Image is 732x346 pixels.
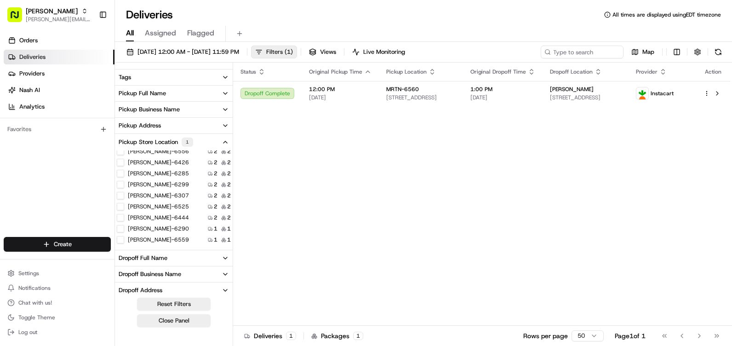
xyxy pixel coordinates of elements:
span: 2 [214,192,217,199]
a: 📗Knowledge Base [6,130,74,146]
img: Nash [9,9,28,28]
span: Live Monitoring [363,48,405,56]
div: Pickup Full Name [119,89,166,98]
span: [DATE] [470,94,535,101]
span: Settings [18,270,39,277]
span: All [126,28,134,39]
span: Analytics [19,103,45,111]
span: Log out [18,329,37,336]
span: Chat with us! [18,299,52,306]
span: Map [642,48,654,56]
img: 1736555255976-a54dd68f-1ca7-489b-9aae-adbdc363a1c4 [9,88,26,104]
img: profile_instacart_ahold_partner.png [636,87,648,99]
label: [PERSON_NAME]-6290 [128,225,189,232]
span: [PERSON_NAME] [550,86,594,93]
a: Providers [4,66,114,81]
span: [PERSON_NAME] [26,6,78,16]
span: Provider [636,68,658,75]
label: [PERSON_NAME]-6556 [128,148,189,155]
label: [PERSON_NAME]-6444 [128,214,189,221]
span: [STREET_ADDRESS] [550,94,621,101]
span: 2 [227,159,231,166]
h1: Deliveries [126,7,173,22]
label: [PERSON_NAME]-6285 [128,170,189,177]
span: 2 [214,181,217,188]
span: Original Dropoff Time [470,68,526,75]
label: [PERSON_NAME]-6525 [128,203,189,210]
span: ( 1 ) [285,48,293,56]
input: Type to search [541,46,623,58]
span: Views [320,48,336,56]
a: Orders [4,33,114,48]
span: 12:00 PM [309,86,372,93]
span: MRTN-6560 [386,86,419,93]
span: Providers [19,69,45,78]
span: Pylon [91,156,111,163]
div: Deliveries [244,331,296,340]
a: 💻API Documentation [74,130,151,146]
div: 1 [353,332,363,340]
button: Pickup Full Name [115,86,233,101]
label: [PERSON_NAME]-6559 [128,236,189,243]
span: 2 [227,192,231,199]
span: 2 [214,148,217,155]
span: Pickup Location [386,68,427,75]
span: 2 [214,203,217,210]
p: Welcome 👋 [9,37,167,52]
div: Tags [119,73,131,81]
button: Map [627,46,658,58]
div: Dropoff Business Name [119,270,181,278]
button: Views [305,46,340,58]
div: We're available if you need us! [31,97,116,104]
span: Deliveries [19,53,46,61]
button: Notifications [4,282,111,294]
span: Dropoff Location [550,68,593,75]
button: Toggle Theme [4,311,111,324]
p: Rows per page [523,331,568,340]
span: 2 [227,181,231,188]
div: Favorites [4,122,111,137]
span: [DATE] [309,94,372,101]
button: Reset Filters [137,298,211,311]
span: 2 [227,170,231,177]
span: 2 [214,170,217,177]
span: Original Pickup Time [309,68,362,75]
button: [PERSON_NAME][PERSON_NAME][EMAIL_ADDRESS][PERSON_NAME][DOMAIN_NAME] [4,4,95,26]
span: Flagged [187,28,214,39]
span: [STREET_ADDRESS] [386,94,456,101]
span: 2 [214,159,217,166]
span: 1:00 PM [470,86,535,93]
div: 1 [286,332,296,340]
div: Pickup Store Location [119,138,193,147]
button: Filters(1) [251,46,297,58]
span: Assigned [145,28,176,39]
div: Action [703,68,723,75]
button: Dropoff Address [115,283,233,298]
button: Create [4,237,111,252]
span: 2 [227,203,231,210]
label: [PERSON_NAME]-6307 [128,192,189,199]
span: Knowledge Base [18,133,70,143]
button: Chat with us! [4,296,111,309]
span: Status [240,68,256,75]
span: 1 [214,225,217,232]
span: Instacart [651,90,674,97]
button: [PERSON_NAME][EMAIL_ADDRESS][PERSON_NAME][DOMAIN_NAME] [26,16,91,23]
a: Powered byPylon [65,156,111,163]
span: 2 [227,214,231,221]
button: Refresh [712,46,725,58]
button: Pickup Address [115,118,233,133]
button: Log out [4,326,111,339]
button: Dropoff Business Name [115,266,233,282]
span: 2 [227,148,231,155]
div: Page 1 of 1 [615,331,646,340]
div: 💻 [78,134,85,142]
div: 1 [182,138,193,147]
button: Live Monitoring [348,46,409,58]
div: Dropoff Address [119,286,162,294]
span: 1 [214,236,217,243]
div: Pickup Business Name [119,105,180,114]
span: Create [54,240,72,248]
button: Pickup Business Name [115,102,233,117]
